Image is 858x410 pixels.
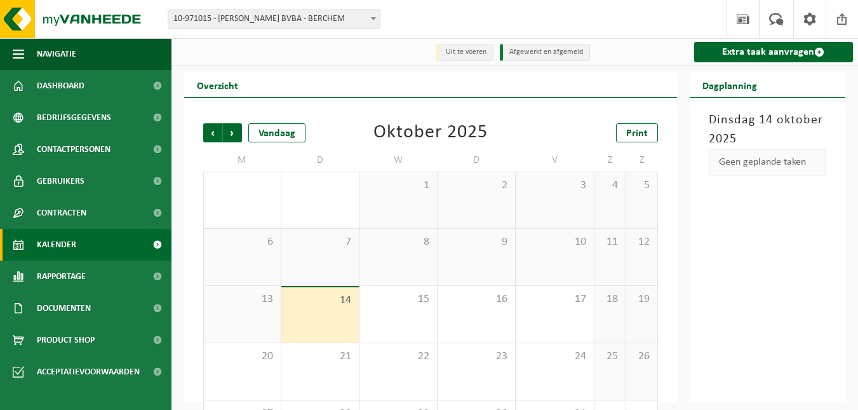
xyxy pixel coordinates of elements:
span: 5 [633,179,651,193]
span: Rapportage [37,261,86,292]
span: 12 [633,235,651,249]
span: Dashboard [37,70,84,102]
h2: Overzicht [184,72,251,97]
span: 16 [444,292,509,306]
span: 10 [522,235,587,249]
span: 7 [288,235,352,249]
span: Product Shop [37,324,95,356]
span: Volgende [223,123,242,142]
span: 15 [366,292,431,306]
span: 19 [633,292,651,306]
td: W [359,149,438,172]
span: 23 [444,350,509,364]
span: 14 [288,294,352,308]
span: 8 [366,235,431,249]
td: M [203,149,281,172]
td: V [516,149,594,172]
span: 9 [444,235,509,249]
td: Z [594,149,626,172]
span: Acceptatievoorwaarden [37,356,140,388]
span: 26 [633,350,651,364]
h3: Dinsdag 14 oktober 2025 [709,111,826,149]
span: Documenten [37,292,91,324]
a: Print [616,123,658,142]
span: 24 [522,350,587,364]
span: 17 [522,292,587,306]
td: Z [626,149,658,172]
span: Print [626,128,648,139]
span: Contactpersonen [37,133,111,165]
span: 21 [288,350,352,364]
div: Oktober 2025 [373,123,488,142]
span: 10-971015 - WAUTERS-COOLSAET BVBA - BERCHEM [168,10,380,29]
span: 6 [210,235,274,249]
span: 3 [522,179,587,193]
td: D [438,149,516,172]
span: 2 [444,179,509,193]
span: Gebruikers [37,165,84,197]
span: 11 [601,235,619,249]
span: Contracten [37,197,86,229]
h2: Dagplanning [690,72,770,97]
span: 4 [601,179,619,193]
span: Navigatie [37,38,76,70]
a: Extra taak aanvragen [694,42,853,62]
span: 20 [210,350,274,364]
div: Vandaag [248,123,305,142]
span: 18 [601,292,619,306]
span: 22 [366,350,431,364]
span: 25 [601,350,619,364]
div: Geen geplande taken [709,149,826,175]
span: 13 [210,292,274,306]
span: 10-971015 - WAUTERS-COOLSAET BVBA - BERCHEM [168,10,380,28]
span: Vorige [203,123,222,142]
span: 1 [366,179,431,193]
td: D [281,149,359,172]
span: Bedrijfsgegevens [37,102,111,133]
li: Uit te voeren [436,44,493,61]
span: Kalender [37,229,76,261]
li: Afgewerkt en afgemeld [500,44,590,61]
